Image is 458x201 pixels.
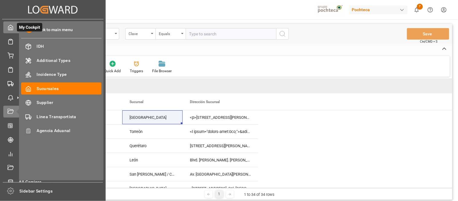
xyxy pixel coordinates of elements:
[130,68,143,74] div: Triggers
[21,83,101,94] a: Sucursales
[316,5,346,15] img: pochtecaImg.jpg_1689854062.jpg
[21,125,101,137] a: Agencia Aduanal
[62,125,258,139] div: Press SPACE to select this row.
[186,28,276,40] input: Type to search
[3,120,102,131] a: CO2e Calculator
[17,23,42,31] span: My Cockpit
[122,110,183,124] div: [GEOGRAPHIC_DATA]
[3,35,102,47] a: Nuevas Ordenes
[37,71,102,78] span: Incidence Type
[410,3,424,17] button: show 7 new notifications
[183,153,258,167] div: Blvd. [PERSON_NAME]. [PERSON_NAME][STREET_ADDRESS] [PERSON_NAME][GEOGRAPHIC_DATA], [GEOGRAPHIC_DA...
[62,153,258,167] div: Press SPACE to select this row.
[130,100,143,104] span: Sucursal
[62,110,258,125] div: Press SPACE to select this row.
[37,128,102,134] span: Agencia Aduanal
[62,181,258,196] div: Press SPACE to select this row.
[37,57,102,64] span: Additional Types
[129,30,149,37] div: Clave
[420,39,438,44] span: Ctrl/CMD + S
[244,192,275,198] div: 1 to 34 of 34 rows
[183,110,258,124] div: <p>[STREET_ADDRESS][PERSON_NAME] 66600, [GEOGRAPHIC_DATA]</p>
[3,176,102,188] a: All Carriers
[32,27,73,33] span: Back to main menu
[122,139,183,153] div: Querétaro
[122,125,183,138] div: Torreón
[407,28,449,40] button: Save
[37,114,102,120] span: Linea Transportista
[62,167,258,181] div: Press SPACE to select this row.
[276,28,289,40] button: search button
[3,78,102,89] a: Final Delivery
[125,28,155,40] button: open menu
[20,188,103,194] span: Sidebar Settings
[19,179,103,185] span: All Carriers
[350,5,408,14] div: Pochteca
[155,28,186,40] button: open menu
[3,63,102,75] a: Customs Compliance
[21,69,101,80] a: Incidence Type
[62,139,258,153] div: Press SPACE to select this row.
[183,167,258,181] div: Av. [GEOGRAPHIC_DATA][PERSON_NAME]. [STREET_ADDRESS] 54187, [GEOGRAPHIC_DATA].
[37,43,102,50] span: IDH
[21,41,101,52] a: IDH
[3,134,102,146] a: Tracking
[152,68,172,74] div: File Browser
[3,21,102,33] a: My CockpitMy Cockpit
[3,50,102,61] a: Details PO
[21,111,101,122] a: Linea Transportista
[183,125,258,138] div: <l ipsum="dolors-amet:0co;">&adip;<e sedd="eiusm://tem.incidi.utl/etdo?m=ALIQUAE%63ADMINIMVE%25Q%...
[21,97,101,109] a: Supplier
[122,167,183,181] div: San [PERSON_NAME] / CDMX
[122,153,183,167] div: León
[190,100,220,104] span: Dirección Sucursal
[104,68,121,74] div: Quick Add
[3,162,102,174] a: Document Management
[122,181,183,195] div: [GEOGRAPHIC_DATA]
[417,4,423,10] span: 7
[159,30,179,37] div: Equals
[216,190,223,198] div: 1
[37,86,102,92] span: Sucursales
[350,4,410,15] button: Pochteca
[37,99,102,106] span: Supplier
[424,3,437,17] button: Help Center
[21,54,101,66] a: Additional Types
[3,148,102,160] a: My Reports
[183,139,258,153] div: [STREET_ADDRESS][PERSON_NAME] 76120, [GEOGRAPHIC_DATA].
[183,181,258,195] div: , [STREET_ADDRESS]. Col. [GEOGRAPHIC_DATA], [GEOGRAPHIC_DATA], [GEOGRAPHIC_DATA], C.P. 97390, [GE...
